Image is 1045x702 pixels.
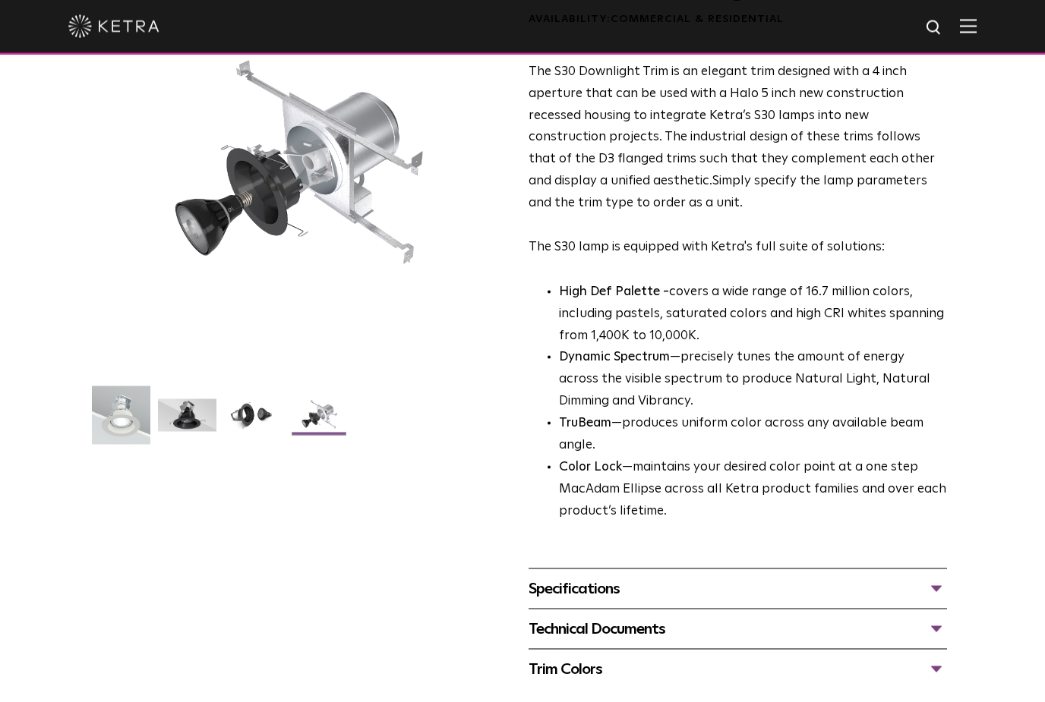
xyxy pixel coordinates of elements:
img: S30 Halo Downlight_Table Top_Black [224,399,283,443]
strong: Color Lock [559,461,622,474]
strong: TruBeam [559,417,611,430]
span: The S30 Downlight Trim is an elegant trim designed with a 4 inch aperture that can be used with a... [529,65,935,187]
strong: High Def Palette - [559,285,669,298]
img: S30-DownlightTrim-2021-Web-Square [92,386,150,456]
li: —maintains your desired color point at a one step MacAdam Ellipse across all Ketra product famili... [559,457,947,523]
div: Specifications [529,577,947,601]
img: S30 Halo Downlight_Exploded_Black [290,399,349,443]
p: The S30 lamp is equipped with Ketra's full suite of solutions: [529,61,947,259]
div: Trim Colors [529,657,947,682]
div: Technical Documents [529,617,947,641]
p: covers a wide range of 16.7 million colors, including pastels, saturated colors and high CRI whit... [559,282,947,348]
img: S30 Halo Downlight_Hero_Black_Gradient [158,399,216,443]
li: —produces uniform color across any available beam angle. [559,413,947,457]
li: —precisely tunes the amount of energy across the visible spectrum to produce Natural Light, Natur... [559,347,947,413]
img: ketra-logo-2019-white [68,15,159,38]
img: Hamburger%20Nav.svg [960,19,977,33]
span: Simply specify the lamp parameters and the trim type to order as a unit.​ [529,175,927,209]
strong: Dynamic Spectrum [559,351,670,364]
img: search icon [925,19,944,38]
